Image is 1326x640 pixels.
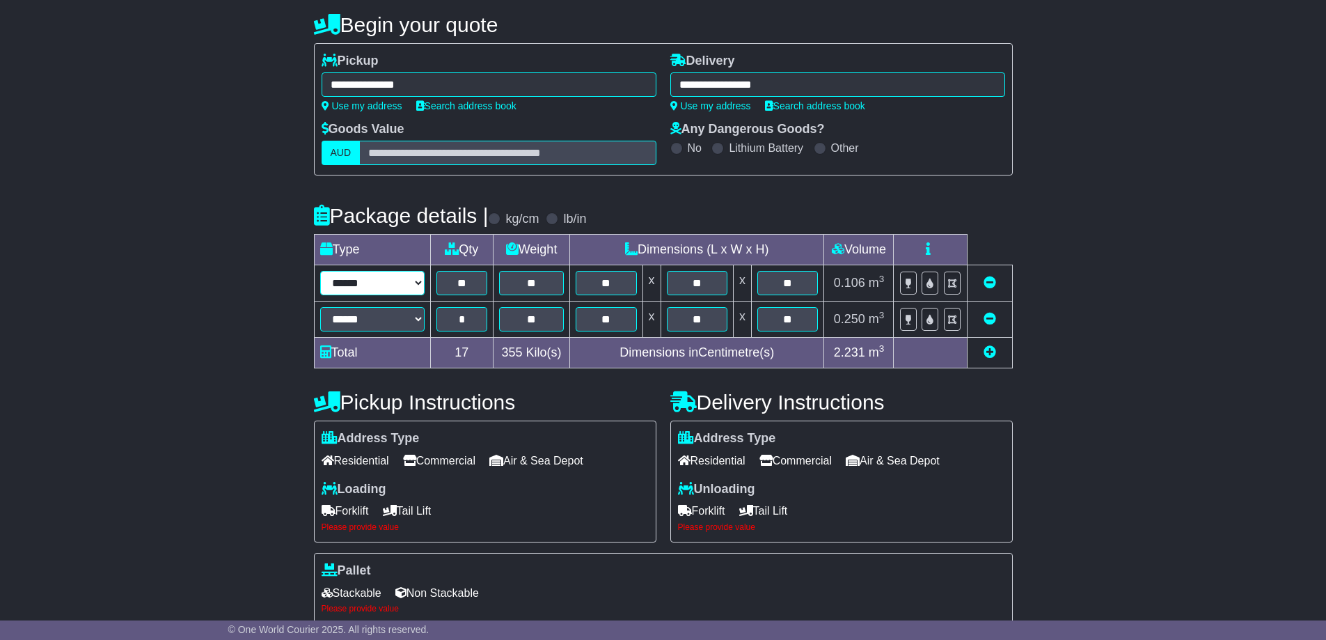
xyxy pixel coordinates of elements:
span: Stackable [322,582,381,604]
label: Loading [322,482,386,497]
label: Address Type [678,431,776,446]
td: Kilo(s) [494,338,570,368]
label: lb/in [563,212,586,227]
span: Residential [322,450,389,471]
span: Residential [678,450,745,471]
sup: 3 [879,343,885,354]
td: x [733,265,751,302]
div: Please provide value [322,604,1005,614]
span: 0.250 [834,312,865,326]
td: Dimensions (L x W x H) [570,235,824,265]
div: Please provide value [678,522,1005,532]
td: Type [314,235,430,265]
span: m [869,276,885,290]
td: 17 [430,338,494,368]
span: m [869,312,885,326]
label: Goods Value [322,122,404,137]
label: No [688,141,702,155]
span: © One World Courier 2025. All rights reserved. [228,624,429,635]
a: Use my address [670,100,751,111]
label: Delivery [670,54,735,69]
span: Forklift [322,500,369,522]
span: Air & Sea Depot [489,450,583,471]
label: Address Type [322,431,420,446]
sup: 3 [879,310,885,320]
td: Volume [824,235,894,265]
span: Commercial [403,450,475,471]
h4: Delivery Instructions [670,391,1013,414]
span: m [869,345,885,359]
span: Non Stackable [395,582,479,604]
label: Any Dangerous Goods? [670,122,825,137]
td: x [642,302,661,338]
sup: 3 [879,274,885,284]
a: Search address book [765,100,865,111]
label: Pallet [322,563,371,579]
h4: Begin your quote [314,13,1013,36]
td: Qty [430,235,494,265]
a: Add new item [984,345,996,359]
a: Remove this item [984,312,996,326]
label: kg/cm [505,212,539,227]
span: 2.231 [834,345,865,359]
span: Tail Lift [739,500,788,522]
label: Pickup [322,54,379,69]
span: 355 [502,345,523,359]
div: Please provide value [322,522,649,532]
td: x [642,265,661,302]
td: x [733,302,751,338]
td: Weight [494,235,570,265]
span: 0.106 [834,276,865,290]
td: Dimensions in Centimetre(s) [570,338,824,368]
a: Use my address [322,100,402,111]
label: Unloading [678,482,755,497]
a: Remove this item [984,276,996,290]
label: AUD [322,141,361,165]
h4: Package details | [314,204,489,227]
span: Commercial [759,450,832,471]
span: Tail Lift [383,500,432,522]
span: Air & Sea Depot [846,450,940,471]
span: Forklift [678,500,725,522]
a: Search address book [416,100,516,111]
td: Total [314,338,430,368]
label: Lithium Battery [729,141,803,155]
h4: Pickup Instructions [314,391,656,414]
label: Other [831,141,859,155]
